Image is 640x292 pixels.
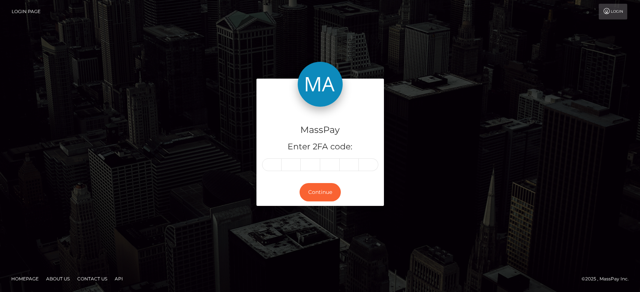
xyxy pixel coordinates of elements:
[12,4,40,19] a: Login Page
[582,275,634,283] div: © 2025 , MassPay Inc.
[599,4,627,19] a: Login
[262,141,378,153] h5: Enter 2FA code:
[262,124,378,137] h4: MassPay
[43,273,73,285] a: About Us
[74,273,110,285] a: Contact Us
[298,62,343,107] img: MassPay
[112,273,126,285] a: API
[300,183,341,201] button: Continue
[8,273,42,285] a: Homepage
